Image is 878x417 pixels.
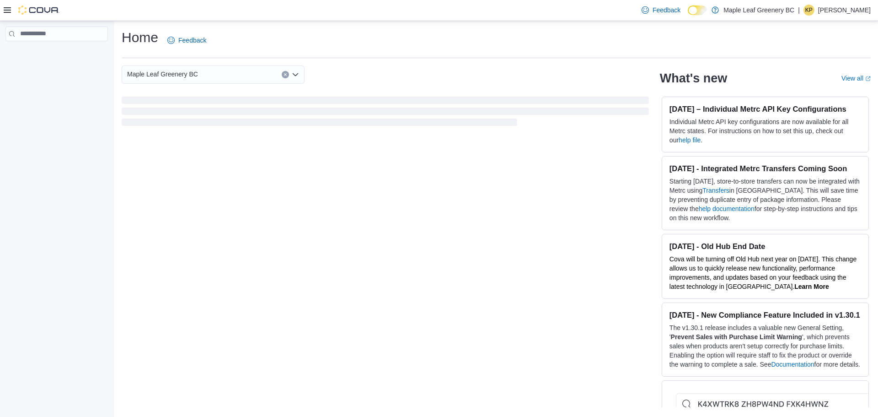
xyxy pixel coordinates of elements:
[164,31,210,49] a: Feedback
[669,117,861,145] p: Individual Metrc API key configurations are now available for all Metrc states. For instructions ...
[699,205,755,212] a: help documentation
[805,5,813,16] span: KP
[723,5,794,16] p: Maple Leaf Greenery BC
[178,36,206,45] span: Feedback
[669,310,861,320] h3: [DATE] - New Compliance Feature Included in v1.30.1
[702,187,729,194] a: Transfers
[660,71,727,86] h2: What's new
[841,75,871,82] a: View allExternal link
[669,242,861,251] h3: [DATE] - Old Hub End Date
[669,255,857,290] span: Cova will be turning off Old Hub next year on [DATE]. This change allows us to quickly release ne...
[818,5,871,16] p: [PERSON_NAME]
[865,76,871,81] svg: External link
[638,1,684,19] a: Feedback
[679,136,701,144] a: help file
[669,164,861,173] h3: [DATE] - Integrated Metrc Transfers Coming Soon
[688,5,707,15] input: Dark Mode
[669,104,861,114] h3: [DATE] – Individual Metrc API Key Configurations
[803,5,814,16] div: Krystle Parsons
[798,5,800,16] p: |
[671,333,802,341] strong: Prevent Sales with Purchase Limit Warning
[122,28,158,47] h1: Home
[653,5,680,15] span: Feedback
[282,71,289,78] button: Clear input
[669,323,861,369] p: The v1.30.1 release includes a valuable new General Setting, ' ', which prevents sales when produ...
[292,71,299,78] button: Open list of options
[18,5,59,15] img: Cova
[127,69,198,80] span: Maple Leaf Greenery BC
[5,43,108,65] nav: Complex example
[794,283,829,290] a: Learn More
[771,361,814,368] a: Documentation
[669,177,861,222] p: Starting [DATE], store-to-store transfers can now be integrated with Metrc using in [GEOGRAPHIC_D...
[122,98,649,128] span: Loading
